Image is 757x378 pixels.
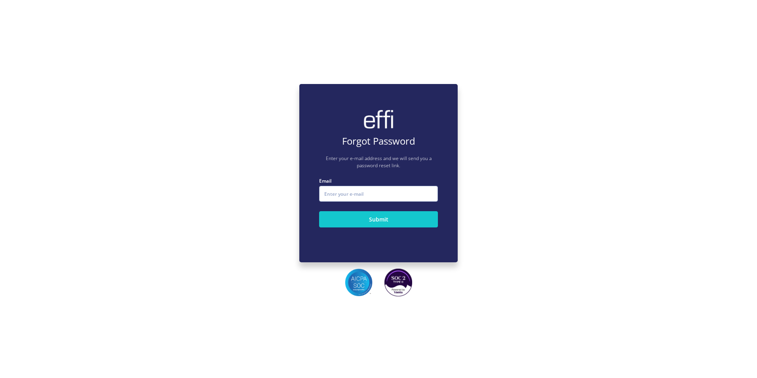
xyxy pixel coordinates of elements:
img: brand-logo.ec75409.png [363,109,394,129]
img: SOC2 badges [345,269,373,296]
img: SOC2 badges [384,269,412,296]
label: Email [319,177,438,185]
input: Enter your e-mail [319,186,438,202]
h4: Forgot Password [319,136,438,147]
button: Submit [319,211,438,227]
p: Enter your e-mail address and we will send you a password reset link. [319,155,438,169]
